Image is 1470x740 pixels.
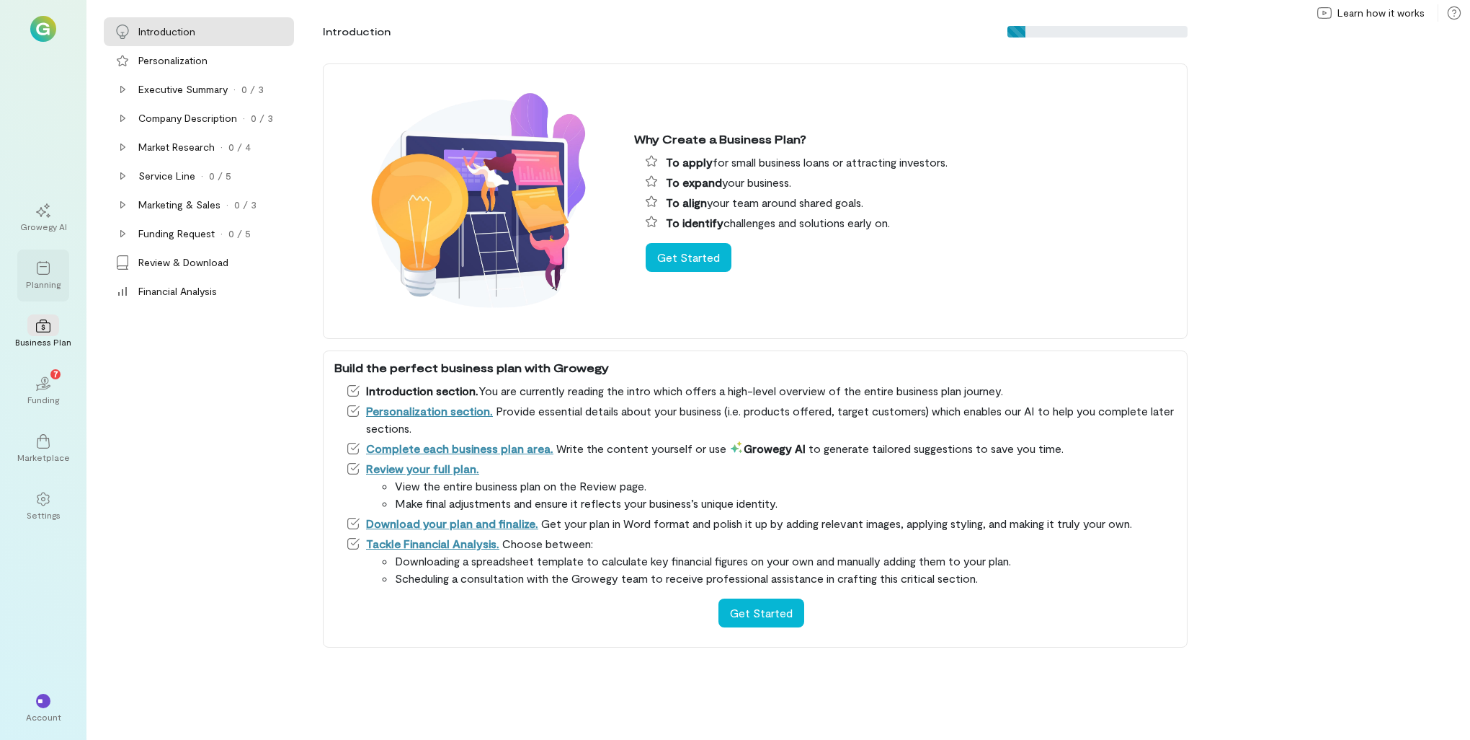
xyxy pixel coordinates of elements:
li: View the entire business plan on the Review page. [395,477,1176,495]
li: for small business loans or attracting investors. [646,154,1176,171]
div: 0 / 5 [209,169,231,183]
li: Write the content yourself or use to generate tailored suggestions to save you time. [346,440,1176,457]
img: Why create a business plan [334,72,623,330]
li: Scheduling a consultation with the Growegy team to receive professional assistance in crafting th... [395,570,1176,587]
a: Marketplace [17,423,69,475]
li: your team around shared goals. [646,194,1176,211]
div: Funding [27,394,59,405]
button: Get Started [646,243,731,272]
div: · [233,82,236,97]
li: Get your plan in Word format and polish it up by adding relevant images, applying styling, and ma... [346,515,1176,532]
li: Downloading a spreadsheet template to calculate key financial figures on your own and manually ad... [395,552,1176,570]
a: Settings [17,480,69,532]
div: Financial Analysis [138,284,217,299]
div: Planning [26,278,61,290]
li: Choose between: [346,535,1176,587]
div: Executive Summary [138,82,228,97]
span: To align [666,195,707,209]
div: · [220,226,223,241]
div: Marketplace [17,452,70,463]
span: Introduction section. [366,384,478,397]
a: Funding [17,365,69,417]
li: You are currently reading the intro which offers a high-level overview of the entire business pla... [346,382,1176,400]
div: Growegy AI [20,221,67,232]
div: Why Create a Business Plan? [634,131,1176,148]
div: 0 / 3 [251,111,273,125]
div: · [220,140,223,154]
button: Get Started [718,599,804,627]
div: · [201,169,203,183]
div: Review & Download [138,255,228,270]
li: your business. [646,174,1176,191]
div: · [226,198,228,212]
div: Marketing & Sales [138,198,220,212]
span: Learn how it works [1337,6,1425,20]
div: 0 / 3 [241,82,264,97]
div: Settings [27,509,61,521]
li: challenges and solutions early on. [646,214,1176,232]
div: 0 / 4 [228,140,251,154]
div: Business Plan [15,336,71,348]
span: To apply [666,155,713,169]
div: Service Line [138,169,195,183]
li: Make final adjustments and ensure it reflects your business’s unique identity. [395,495,1176,512]
a: Review your full plan. [366,462,479,475]
a: Download your plan and finalize. [366,516,538,530]
span: Growegy AI [729,441,806,455]
div: 0 / 5 [228,226,251,241]
a: Tackle Financial Analysis. [366,537,499,550]
div: Market Research [138,140,215,154]
div: Build the perfect business plan with Growegy [334,359,1176,376]
span: 7 [53,367,58,380]
a: Planning [17,250,69,301]
span: To identify [666,216,723,229]
div: Personalization [138,53,208,68]
a: Business Plan [17,307,69,359]
div: · [243,111,245,125]
div: 0 / 3 [234,198,257,212]
span: To expand [666,175,722,189]
a: Growegy AI [17,192,69,244]
div: Introduction [323,25,391,39]
a: Personalization section. [366,404,493,418]
div: Account [26,711,61,723]
div: Introduction [138,25,195,39]
div: Funding Request [138,226,215,241]
li: Provide essential details about your business (i.e. products offered, target customers) which ena... [346,402,1176,437]
a: Complete each business plan area. [366,441,553,455]
div: Company Description [138,111,237,125]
